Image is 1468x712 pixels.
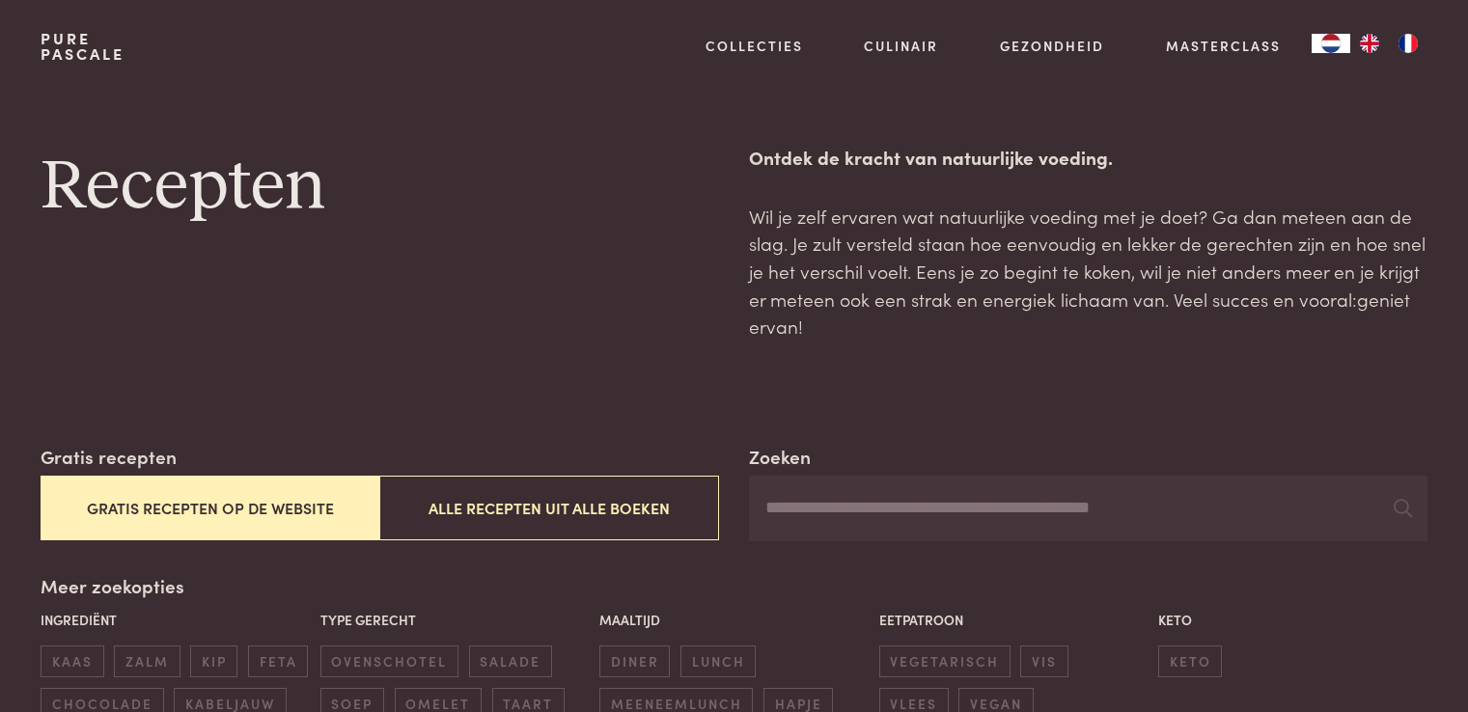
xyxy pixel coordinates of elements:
a: Gezondheid [1000,36,1104,56]
button: Alle recepten uit alle boeken [379,476,718,540]
span: vegetarisch [879,645,1011,677]
a: Collecties [706,36,803,56]
p: Wil je zelf ervaren wat natuurlijke voeding met je doet? Ga dan meteen aan de slag. Je zult verst... [749,203,1426,341]
span: diner [599,645,670,677]
label: Gratis recepten [41,443,177,471]
button: Gratis recepten op de website [41,476,379,540]
div: Language [1312,34,1350,53]
label: Zoeken [749,443,811,471]
aside: Language selected: Nederlands [1312,34,1427,53]
p: Ingrediënt [41,610,310,630]
span: ovenschotel [320,645,458,677]
p: Eetpatroon [879,610,1149,630]
span: keto [1158,645,1222,677]
a: NL [1312,34,1350,53]
span: salade [469,645,552,677]
a: Masterclass [1166,36,1281,56]
h1: Recepten [41,144,718,231]
span: feta [248,645,308,677]
p: Keto [1158,610,1427,630]
span: kip [190,645,237,677]
a: EN [1350,34,1389,53]
ul: Language list [1350,34,1427,53]
span: kaas [41,645,103,677]
p: Maaltijd [599,610,869,630]
a: Culinair [864,36,938,56]
p: Type gerecht [320,610,590,630]
strong: Ontdek de kracht van natuurlijke voeding. [749,144,1113,170]
span: lunch [680,645,756,677]
span: zalm [114,645,180,677]
a: FR [1389,34,1427,53]
span: vis [1020,645,1067,677]
a: PurePascale [41,31,125,62]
